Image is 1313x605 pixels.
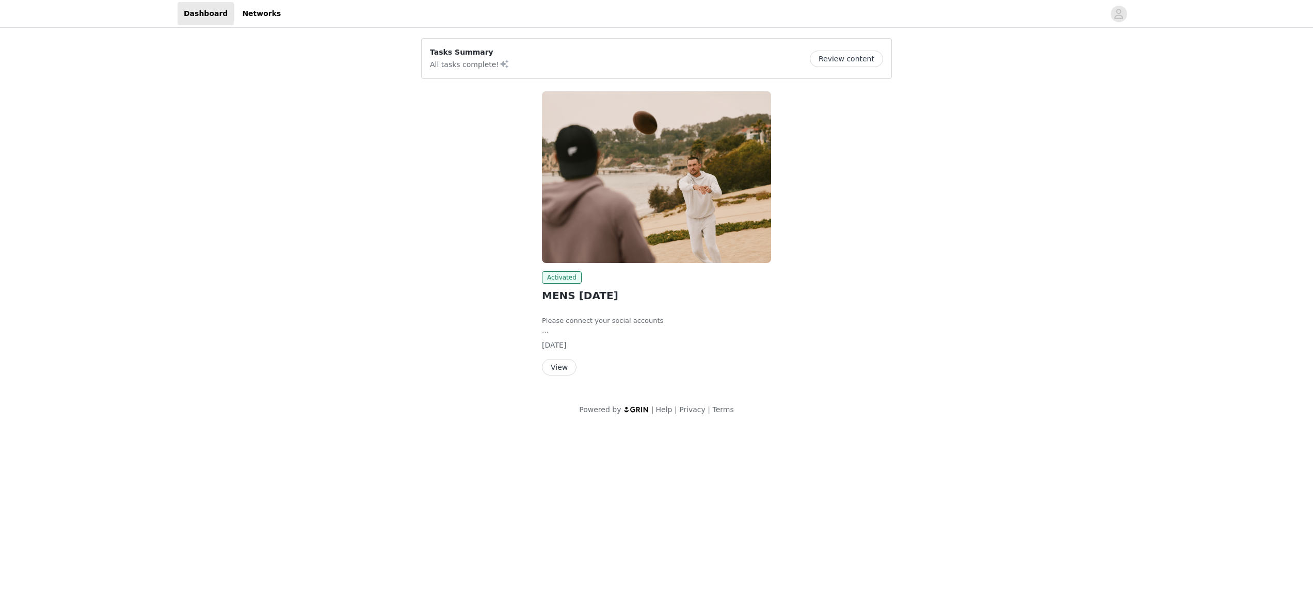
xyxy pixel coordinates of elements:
[542,288,771,303] h2: MENS [DATE]
[708,405,710,414] span: |
[579,405,621,414] span: Powered by
[679,405,706,414] a: Privacy
[1114,6,1124,22] div: avatar
[542,271,582,284] span: Activated
[236,2,287,25] a: Networks
[430,58,509,70] p: All tasks complete!
[656,405,672,414] a: Help
[542,316,771,326] li: Please connect your social accounts
[542,341,566,349] span: [DATE]
[623,406,649,413] img: logo
[430,47,509,58] p: Tasks Summary
[542,359,577,375] button: View
[178,2,234,25] a: Dashboard
[542,364,577,371] a: View
[542,91,771,263] img: Fabletics
[810,51,883,67] button: Review content
[675,405,677,414] span: |
[712,405,733,414] a: Terms
[651,405,654,414] span: |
